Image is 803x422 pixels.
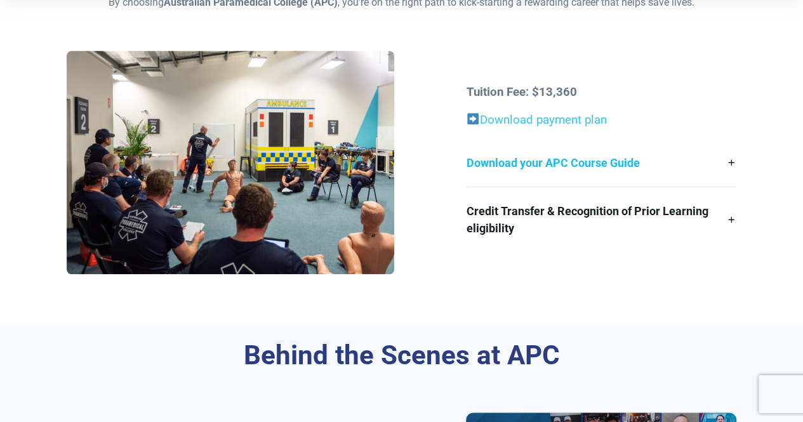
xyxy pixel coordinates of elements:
h3: Behind the Scenes at APC [67,340,736,372]
a: Download payment plan [480,113,607,127]
a: Download your APC Course Guide [466,139,736,187]
strong: Tuition Fee: $13,360 [466,85,576,99]
img: ➡️ [467,113,479,125]
a: Credit Transfer & Recognition of Prior Learning eligibility [466,187,736,252]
